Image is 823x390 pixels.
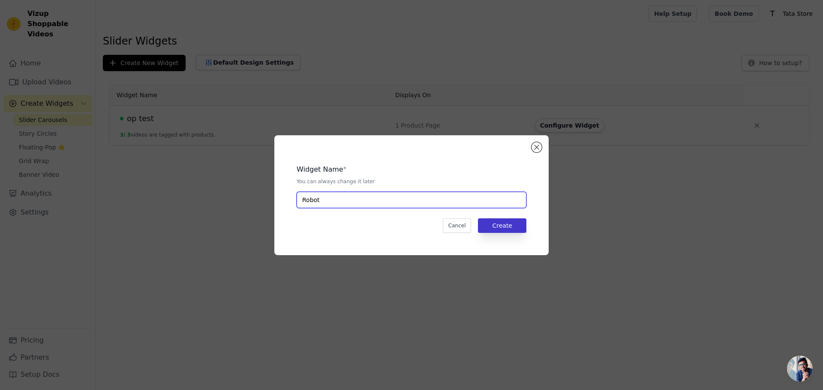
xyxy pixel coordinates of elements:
div: Chat abierto [787,356,813,381]
button: Create [478,218,526,233]
p: You can always change it later [297,178,526,185]
button: Close modal [532,142,542,152]
button: Cancel [443,218,472,233]
legend: Widget Name [297,164,343,175]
